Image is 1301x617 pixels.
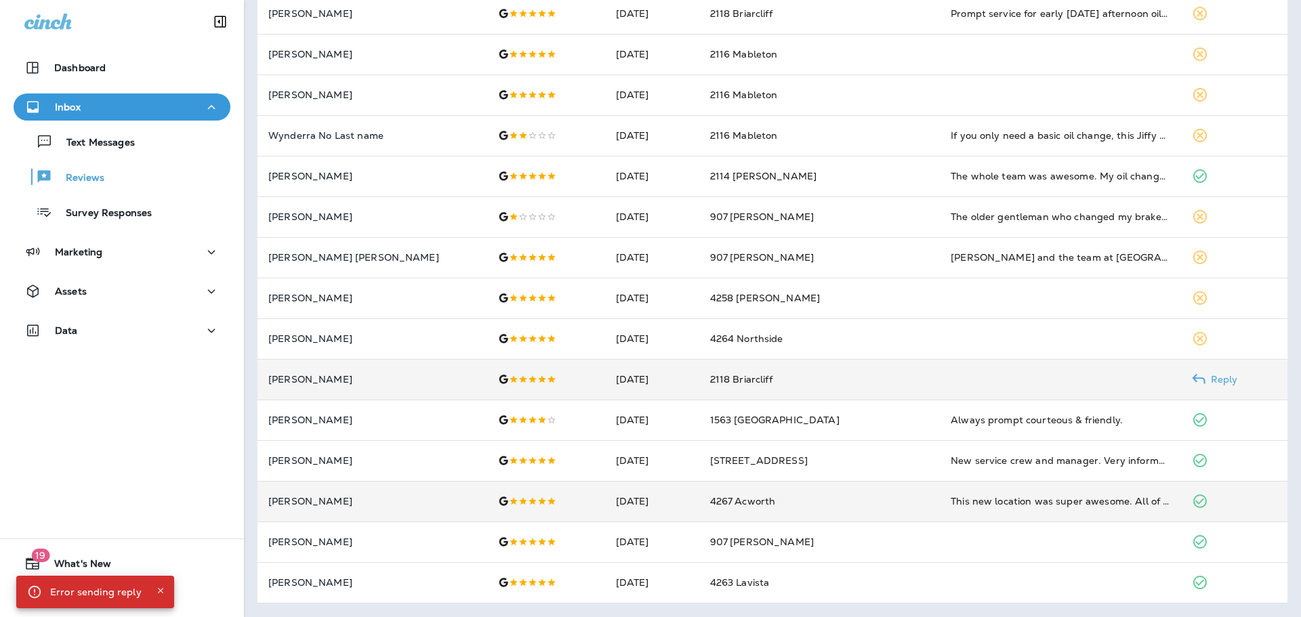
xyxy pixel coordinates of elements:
button: Reviews [14,163,230,191]
button: Inbox [14,93,230,121]
button: Collapse Sidebar [201,8,239,35]
div: This new location was super awesome. All of the staff were very kind, quick and informative. High... [951,494,1170,508]
span: 2118 Briarcliff [710,7,772,20]
td: [DATE] [605,359,699,400]
div: New service crew and manager. Very informative and professional. [951,454,1170,467]
span: 2116 Mableton [710,89,778,101]
p: [PERSON_NAME] [268,374,476,385]
td: [DATE] [605,115,699,156]
div: Prompt service for early Sunday afternoon oil change. Reasonable price for full synthetic oil. [951,7,1170,20]
p: Dashboard [54,62,106,73]
span: 4264 Northside [710,333,783,345]
p: Text Messages [53,137,135,150]
p: Marketing [55,247,102,257]
td: [DATE] [605,278,699,318]
p: Reply [1205,374,1238,385]
td: [DATE] [605,237,699,278]
button: 19What's New [14,550,230,577]
p: [PERSON_NAME] [PERSON_NAME] [268,252,476,263]
span: 4263 Lavista [710,576,770,589]
td: [DATE] [605,440,699,481]
span: 2116 Mableton [710,48,778,60]
td: [DATE] [605,522,699,562]
span: 19 [31,549,49,562]
div: The whole team was awesome. My oil change and rotation was fast they also did my rear brakes my K... [951,169,1170,183]
button: Data [14,317,230,344]
span: What's New [41,558,111,574]
span: [STREET_ADDRESS] [710,454,808,467]
span: 2116 Mableton [710,129,778,142]
td: [DATE] [605,481,699,522]
td: [DATE] [605,400,699,440]
button: Dashboard [14,54,230,81]
div: Always prompt courteous & friendly. [951,413,1170,427]
span: 4267 Acworth [710,495,776,507]
p: [PERSON_NAME] [268,496,476,507]
div: Error sending reply [50,580,142,604]
td: [DATE] [605,562,699,603]
p: [PERSON_NAME] [268,577,476,588]
button: Close [152,582,169,599]
button: Marketing [14,238,230,265]
div: The older gentleman who changed my brake fluids and handed me over my keys was unbelievably rude.... [951,210,1170,224]
button: Assets [14,278,230,305]
div: If you only need a basic oil change, this Jiffy Lube might be fine, but if you want anything beyo... [951,129,1170,142]
td: [DATE] [605,156,699,196]
span: 2118 Briarcliff [710,373,772,385]
p: [PERSON_NAME] [268,414,476,425]
p: [PERSON_NAME] [268,211,476,222]
td: [DATE] [605,318,699,359]
td: [DATE] [605,196,699,237]
p: Survey Responses [52,207,152,220]
p: Data [55,325,78,336]
p: [PERSON_NAME] [268,171,476,182]
p: [PERSON_NAME] [268,8,476,19]
button: Support [14,582,230,610]
p: [PERSON_NAME] [268,293,476,303]
span: 2114 [PERSON_NAME] [710,170,817,182]
p: [PERSON_NAME] [268,536,476,547]
p: [PERSON_NAME] [268,333,476,344]
p: [PERSON_NAME] [268,455,476,466]
td: [DATE] [605,75,699,115]
span: 907 [PERSON_NAME] [710,211,814,223]
p: Wynderra No Last name [268,130,476,141]
span: 1563 [GEOGRAPHIC_DATA] [710,414,840,426]
p: Assets [55,286,87,297]
p: Inbox [55,102,81,112]
button: Survey Responses [14,198,230,226]
p: [PERSON_NAME] [268,89,476,100]
span: 907 [PERSON_NAME] [710,251,814,263]
span: 907 [PERSON_NAME] [710,536,814,548]
span: 4258 [PERSON_NAME] [710,292,821,304]
td: [DATE] [605,34,699,75]
div: Alfonso and the team at Jig [951,251,1170,264]
p: [PERSON_NAME] [268,49,476,60]
p: Reviews [52,172,104,185]
button: Text Messages [14,127,230,156]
